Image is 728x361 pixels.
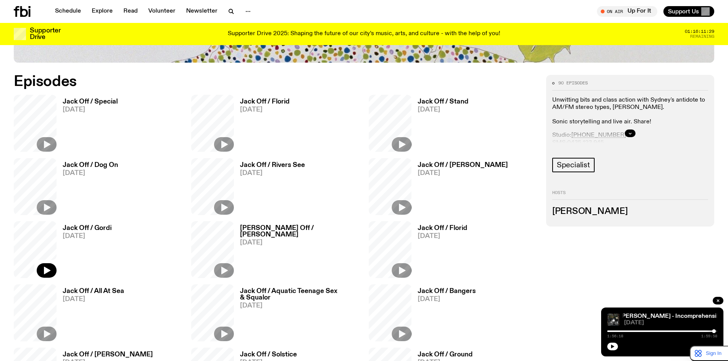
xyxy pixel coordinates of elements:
h3: Jack Off / Bangers [418,288,476,295]
h3: Jack Off / Florid [240,99,290,105]
span: Specialist [557,161,590,169]
a: Read [119,6,142,17]
a: Jack Off / Dog On[DATE] [57,162,118,215]
span: [DATE] [63,107,118,113]
a: Jack Off / Stand[DATE] [412,99,469,152]
h3: Jack Off / [PERSON_NAME] [418,162,508,168]
span: Remaining [690,34,714,39]
span: [DATE] [418,233,467,240]
a: Jack Off / Rivers See[DATE] [234,162,305,215]
h2: Episodes [14,75,478,89]
a: Jack Off / Special[DATE] [57,99,118,152]
h3: Jack Off / Ground [418,351,473,358]
h3: Jack Off / Dog On [63,162,118,168]
p: Supporter Drive 2025: Shaping the future of our city’s music, arts, and culture - with the help o... [228,31,500,37]
button: On AirUp For It [597,6,657,17]
span: 1:59:58 [701,334,717,338]
h3: Jack Off / Solstice [240,351,297,358]
span: 1:56:18 [607,334,623,338]
span: 01:16:11:29 [685,29,714,34]
a: Specialist [552,158,595,172]
a: Jack Off / Florid[DATE] [234,99,290,152]
span: [DATE] [624,320,717,326]
a: Newsletter [182,6,222,17]
a: Jack Off / Bangers[DATE] [412,288,476,341]
a: In the Pines - With [PERSON_NAME] - Incomprehensible [568,313,725,319]
a: Jack Off / Gordi[DATE] [57,225,112,278]
a: Volunteer [144,6,180,17]
span: Support Us [668,8,699,15]
span: 90 episodes [558,81,588,85]
h3: Jack Off / Aquatic Teenage Sex & Squalor [240,288,359,301]
button: Support Us [663,6,714,17]
span: [DATE] [63,170,118,176]
span: [DATE] [63,296,124,303]
h3: Jack Off / Rivers See [240,162,305,168]
span: [DATE] [418,296,476,303]
a: Jack Off / Florid[DATE] [412,225,467,278]
a: Explore [87,6,117,17]
span: [DATE] [63,233,112,240]
h3: [PERSON_NAME] Off / [PERSON_NAME] [240,225,359,238]
a: Jack Off / [PERSON_NAME][DATE] [412,162,508,215]
span: [DATE] [240,170,305,176]
h3: Supporter Drive [30,28,60,40]
p: Unwitting bits and class action with Sydney's antidote to AM/FM stereo types, [PERSON_NAME]. Soni... [552,97,708,126]
span: [DATE] [240,303,359,309]
h3: Jack Off / Special [63,99,118,105]
h3: Jack Off / [PERSON_NAME] [63,351,153,358]
h2: Hosts [552,191,708,200]
a: Jack Off / All At Sea[DATE] [57,288,124,341]
span: [DATE] [418,107,469,113]
span: [DATE] [240,107,290,113]
a: Schedule [50,6,86,17]
span: [DATE] [418,170,508,176]
span: [DATE] [240,240,359,246]
h3: Jack Off / Stand [418,99,469,105]
a: [PERSON_NAME] Off / [PERSON_NAME][DATE] [234,225,359,278]
h3: Jack Off / All At Sea [63,288,124,295]
h3: Jack Off / Florid [418,225,467,231]
h3: [PERSON_NAME] [552,207,708,216]
a: Jack Off / Aquatic Teenage Sex & Squalor[DATE] [234,288,359,341]
h3: Jack Off / Gordi [63,225,112,231]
